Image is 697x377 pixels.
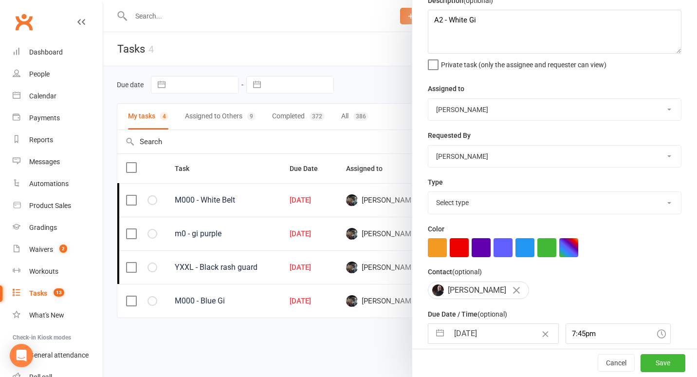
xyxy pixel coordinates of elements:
[10,344,33,367] div: Open Intercom Messenger
[428,177,443,188] label: Type
[428,224,444,234] label: Color
[29,136,53,144] div: Reports
[13,151,103,173] a: Messages
[29,180,69,188] div: Automations
[13,41,103,63] a: Dashboard
[29,311,64,319] div: What's New
[441,57,606,69] span: Private task (only the assignee and requester can view)
[537,324,554,343] button: Clear Date
[641,355,685,372] button: Save
[13,304,103,326] a: What's New
[428,266,482,277] label: Contact
[54,288,64,297] span: 13
[452,268,482,276] small: (optional)
[477,310,507,318] small: (optional)
[13,107,103,129] a: Payments
[29,158,60,166] div: Messages
[13,63,103,85] a: People
[12,10,36,34] a: Clubworx
[29,92,56,100] div: Calendar
[29,48,63,56] div: Dashboard
[13,344,103,366] a: General attendance kiosk mode
[13,283,103,304] a: Tasks 13
[29,70,50,78] div: People
[428,83,464,94] label: Assigned to
[13,261,103,283] a: Workouts
[29,224,57,231] div: Gradings
[29,267,58,275] div: Workouts
[428,10,681,54] textarea: A2 - White Gi
[29,289,47,297] div: Tasks
[13,217,103,239] a: Gradings
[13,239,103,261] a: Waivers 2
[432,284,444,296] img: Justin Brown
[13,129,103,151] a: Reports
[428,130,471,141] label: Requested By
[13,195,103,217] a: Product Sales
[428,309,507,320] label: Due Date / Time
[29,351,89,359] div: General attendance
[29,202,71,209] div: Product Sales
[428,282,529,299] div: [PERSON_NAME]
[13,85,103,107] a: Calendar
[59,245,67,253] span: 2
[598,355,635,372] button: Cancel
[29,245,53,253] div: Waivers
[13,173,103,195] a: Automations
[29,114,60,122] div: Payments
